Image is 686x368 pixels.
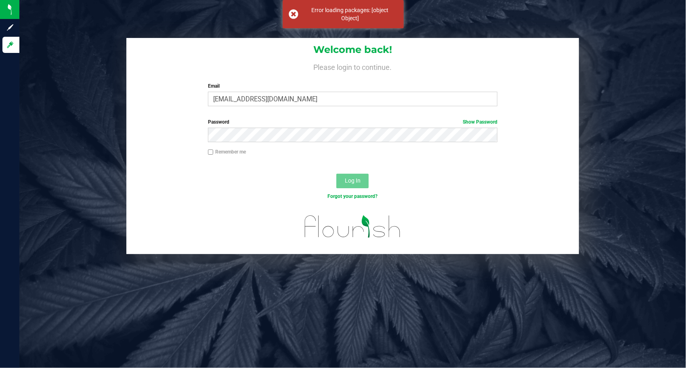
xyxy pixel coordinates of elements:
h4: Please login to continue. [126,61,579,71]
inline-svg: Log in [6,41,14,49]
button: Log In [336,174,369,188]
a: Show Password [463,119,497,125]
label: Remember me [208,148,246,156]
a: Forgot your password? [327,193,378,199]
img: flourish_logo.svg [296,208,409,245]
h1: Welcome back! [126,44,579,55]
div: Error loading packages: [object Object] [303,6,398,22]
label: Email [208,82,497,90]
span: Log In [345,177,361,184]
span: Password [208,119,229,125]
input: Remember me [208,149,214,155]
inline-svg: Sign up [6,23,14,32]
